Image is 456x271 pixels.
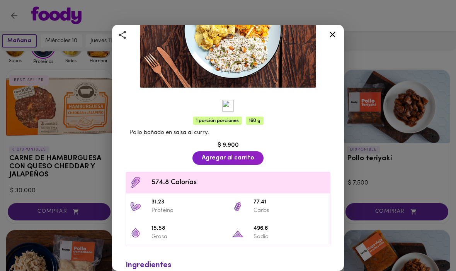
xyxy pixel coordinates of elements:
p: Proteína [151,207,224,215]
span: 574.8 Calorías [151,178,326,188]
iframe: Messagebird Livechat Widget [411,226,448,263]
p: Carbs [254,207,326,215]
img: Cubosdepollohorneadosba%C3%B1adosensalsacurry.png [222,100,234,112]
div: $ 9.900 [122,141,334,150]
img: 496.6 Sodio [232,227,243,239]
span: Pollo bañado en salsa al curry. [129,130,209,135]
img: 15.58 Grasa [130,227,141,239]
img: 31.23 Proteína [130,201,141,212]
span: Agregar al carrito [202,154,254,162]
span: 15.58 [151,224,224,233]
p: Grasa [151,233,224,241]
span: 77.41 [254,198,326,207]
span: 31.23 [151,198,224,207]
p: Sodio [254,233,326,241]
img: Contenido calórico [130,177,141,188]
span: 1 porción porciones [193,117,242,125]
button: Agregar al carrito [192,151,264,165]
img: 77.41 Carbs [232,201,243,212]
div: Ingredientes [126,260,330,271]
span: 160 g [246,117,264,125]
span: 496.6 [254,224,326,233]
